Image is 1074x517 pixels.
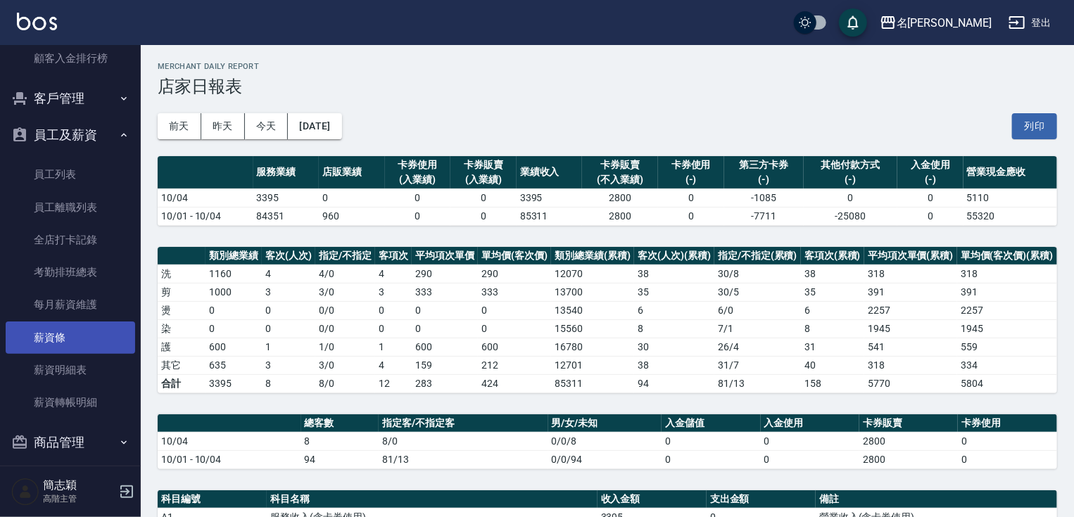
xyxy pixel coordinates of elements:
[319,189,385,207] td: 0
[634,283,714,301] td: 35
[957,356,1057,374] td: 334
[801,338,864,356] td: 31
[807,172,894,187] div: (-)
[957,338,1057,356] td: 559
[957,247,1057,265] th: 單均價(客次價)(累積)
[319,156,385,189] th: 店販業績
[634,356,714,374] td: 38
[206,247,262,265] th: 類別總業績
[634,319,714,338] td: 8
[158,247,1057,393] table: a dense table
[315,264,375,283] td: 4 / 0
[864,319,957,338] td: 1945
[412,319,478,338] td: 0
[6,461,135,497] button: 行銷工具
[582,189,658,207] td: 2800
[964,189,1057,207] td: 5110
[548,432,662,450] td: 0/0/8
[315,319,375,338] td: 0 / 0
[724,189,804,207] td: -1085
[375,283,412,301] td: 3
[801,247,864,265] th: 客項次(累積)
[450,189,517,207] td: 0
[6,117,135,153] button: 員工及薪資
[412,301,478,319] td: 0
[864,247,957,265] th: 平均項次單價(累積)
[864,301,957,319] td: 2257
[634,247,714,265] th: 客次(人次)(累積)
[478,374,551,392] td: 424
[957,374,1057,392] td: 5804
[478,247,551,265] th: 單均價(客次價)
[859,450,958,468] td: 2800
[206,301,262,319] td: 0
[375,264,412,283] td: 4
[548,414,662,433] th: 男/女/未知
[807,158,894,172] div: 其他付款方式
[864,338,957,356] td: 541
[412,338,478,356] td: 600
[158,490,267,509] th: 科目編號
[262,356,315,374] td: 3
[375,301,412,319] td: 0
[634,374,714,392] td: 94
[253,189,320,207] td: 3395
[634,301,714,319] td: 6
[454,158,513,172] div: 卡券販賣
[548,450,662,468] td: 0/0/94
[658,207,724,225] td: 0
[262,374,315,392] td: 8
[301,414,379,433] th: 總客數
[412,374,478,392] td: 283
[859,414,958,433] th: 卡券販賣
[262,338,315,356] td: 1
[315,301,375,319] td: 0 / 0
[315,247,375,265] th: 指定/不指定
[288,113,341,139] button: [DATE]
[412,356,478,374] td: 159
[714,283,801,301] td: 30 / 5
[761,414,859,433] th: 入金使用
[301,450,379,468] td: 94
[478,283,551,301] td: 333
[206,319,262,338] td: 0
[262,264,315,283] td: 4
[874,8,997,37] button: 名[PERSON_NAME]
[864,356,957,374] td: 318
[551,283,634,301] td: 13700
[158,301,206,319] td: 燙
[804,207,897,225] td: -25080
[551,338,634,356] td: 16780
[582,207,658,225] td: 2800
[551,319,634,338] td: 15560
[801,374,864,392] td: 158
[158,356,206,374] td: 其它
[6,288,135,321] a: 每月薪資維護
[714,338,801,356] td: 26 / 4
[158,207,253,225] td: 10/01 - 10/04
[454,172,513,187] div: (入業績)
[478,301,551,319] td: 0
[385,189,451,207] td: 0
[253,156,320,189] th: 服務業績
[662,414,760,433] th: 入金儲值
[379,414,548,433] th: 指定客/不指定客
[388,158,448,172] div: 卡券使用
[385,207,451,225] td: 0
[206,264,262,283] td: 1160
[897,189,964,207] td: 0
[206,356,262,374] td: 635
[801,356,864,374] td: 40
[158,283,206,301] td: 剪
[964,207,1057,225] td: 55320
[478,356,551,374] td: 212
[517,156,583,189] th: 業績收入
[801,283,864,301] td: 35
[315,374,375,392] td: 8/0
[958,414,1057,433] th: 卡券使用
[958,432,1057,450] td: 0
[315,356,375,374] td: 3 / 0
[724,207,804,225] td: -7711
[158,432,301,450] td: 10/04
[11,478,39,506] img: Person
